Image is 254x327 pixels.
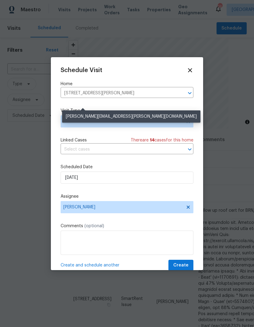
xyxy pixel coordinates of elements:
button: Open [185,145,194,154]
label: Scheduled Date [61,164,193,170]
div: [PERSON_NAME][EMAIL_ADDRESS][PERSON_NAME][DOMAIN_NAME] [62,110,200,123]
input: Select cases [61,145,176,154]
button: Create [168,260,193,271]
label: Comments [61,223,193,229]
label: Home [61,81,193,87]
span: [PERSON_NAME] [63,205,183,210]
label: Visit Type [61,108,193,114]
span: (optional) [84,224,104,228]
span: Linked Cases [61,137,87,143]
span: Schedule Visit [61,67,102,73]
span: Create and schedule another [61,262,119,268]
span: There are case s for this home [131,137,193,143]
span: Close [187,67,193,74]
input: Enter in an address [61,89,176,98]
span: Create [173,262,189,269]
span: 14 [150,138,154,142]
button: Open [185,89,194,97]
label: Assignee [61,193,193,200]
input: M/D/YYYY [61,172,193,184]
